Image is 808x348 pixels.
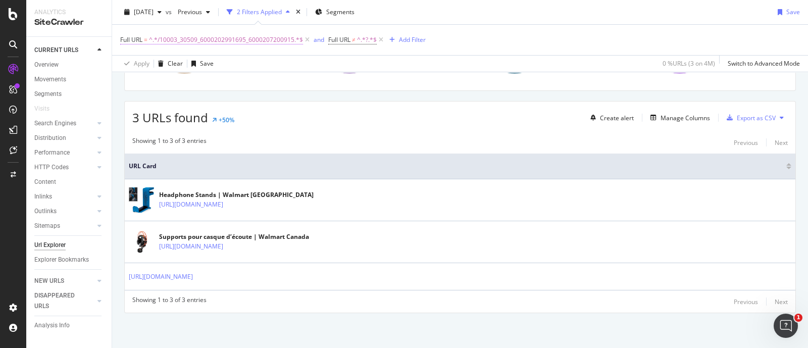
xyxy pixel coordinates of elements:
button: Manage Columns [646,112,710,124]
div: Performance [34,147,70,158]
a: HTTP Codes [34,162,94,173]
div: Movements [34,74,66,85]
div: Sitemaps [34,221,60,231]
div: Create alert [600,114,634,122]
div: Export as CSV [737,114,776,122]
div: Previous [734,297,758,306]
div: Save [786,8,800,16]
button: Apply [120,56,149,72]
a: Outlinks [34,206,94,217]
button: Switch to Advanced Mode [724,56,800,72]
div: Manage Columns [661,114,710,122]
span: 2025 Aug. 22nd [134,8,154,16]
span: URL Card [129,162,784,171]
div: Save [200,59,214,68]
img: main image [129,186,154,214]
div: Showing 1 to 3 of 3 entries [132,136,207,148]
div: Analysis Info [34,320,70,331]
div: Content [34,177,56,187]
span: Previous [174,8,202,16]
span: ≠ [352,35,356,44]
button: Save [187,56,214,72]
a: Analysis Info [34,320,105,331]
button: Add Filter [385,34,426,46]
div: Overview [34,60,59,70]
span: 3 URLs found [132,109,208,126]
button: Create alert [586,110,634,126]
span: Segments [326,8,355,16]
a: DISAPPEARED URLS [34,290,94,312]
div: DISAPPEARED URLS [34,290,85,312]
div: Previous [734,138,758,147]
div: SiteCrawler [34,17,104,28]
button: [DATE] [120,4,166,20]
button: Previous [734,295,758,308]
div: Url Explorer [34,240,66,251]
iframe: Intercom live chat [774,314,798,338]
button: Segments [311,4,359,20]
div: times [294,7,302,17]
div: CURRENT URLS [34,45,78,56]
div: Distribution [34,133,66,143]
div: Outlinks [34,206,57,217]
a: Overview [34,60,105,70]
div: 2 Filters Applied [237,8,282,16]
button: Next [775,136,788,148]
a: Explorer Bookmarks [34,255,105,265]
div: Search Engines [34,118,76,129]
div: Supports pour casque d’écoute | Walmart Canada [159,232,309,241]
button: Save [774,4,800,20]
a: [URL][DOMAIN_NAME] [159,200,223,210]
div: Visits [34,104,49,114]
a: Sitemaps [34,221,94,231]
button: Export as CSV [723,110,776,126]
div: Apply [134,59,149,68]
button: Next [775,295,788,308]
img: main image [129,229,154,255]
a: Inlinks [34,191,94,202]
div: +50% [219,116,234,124]
div: Segments [34,89,62,100]
div: 0 % URLs ( 3 on 4M ) [663,59,715,68]
a: Search Engines [34,118,94,129]
div: NEW URLS [34,276,64,286]
a: Movements [34,74,105,85]
div: Explorer Bookmarks [34,255,89,265]
div: Clear [168,59,183,68]
span: ^.*/10003_30509_6000202991695_6000207200915.*$ [149,33,303,47]
a: Content [34,177,105,187]
div: HTTP Codes [34,162,69,173]
button: Previous [174,4,214,20]
a: Performance [34,147,94,158]
a: Visits [34,104,60,114]
span: vs [166,8,174,16]
button: 2 Filters Applied [223,4,294,20]
a: [URL][DOMAIN_NAME] [159,241,223,252]
span: 1 [794,314,802,322]
a: NEW URLS [34,276,94,286]
div: Add Filter [399,35,426,44]
a: [URL][DOMAIN_NAME] [129,272,193,282]
div: Headphone Stands | Walmart [GEOGRAPHIC_DATA] [159,190,314,200]
div: Next [775,138,788,147]
button: Clear [154,56,183,72]
span: = [144,35,147,44]
span: Full URL [120,35,142,44]
a: CURRENT URLS [34,45,94,56]
span: Full URL [328,35,350,44]
a: Url Explorer [34,240,105,251]
button: Previous [734,136,758,148]
a: Distribution [34,133,94,143]
div: Switch to Advanced Mode [728,59,800,68]
div: Analytics [34,8,104,17]
div: Inlinks [34,191,52,202]
div: Showing 1 to 3 of 3 entries [132,295,207,308]
a: Segments [34,89,105,100]
div: Next [775,297,788,306]
button: and [314,35,324,44]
